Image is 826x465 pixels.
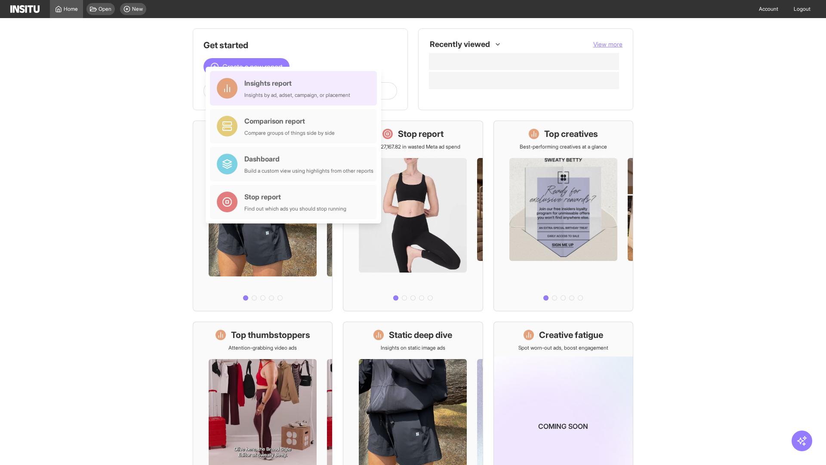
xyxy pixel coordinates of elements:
[244,154,373,164] div: Dashboard
[520,143,607,150] p: Best-performing creatives at a glance
[203,58,290,75] button: Create a new report
[203,39,397,51] h1: Get started
[244,205,346,212] div: Find out which ads you should stop running
[244,167,373,174] div: Build a custom view using highlights from other reports
[228,344,297,351] p: Attention-grabbing video ads
[381,344,445,351] p: Insights on static image ads
[244,192,346,202] div: Stop report
[493,121,633,311] a: Top creativesBest-performing creatives at a glance
[593,40,623,49] button: View more
[593,40,623,48] span: View more
[398,128,444,140] h1: Stop report
[244,130,335,136] div: Compare groups of things side by side
[193,121,333,311] a: What's live nowSee all active ads instantly
[244,78,350,88] div: Insights report
[222,62,283,72] span: Create a new report
[244,116,335,126] div: Comparison report
[231,329,310,341] h1: Top thumbstoppers
[10,5,40,13] img: Logo
[365,143,460,150] p: Save £27,167.82 in wasted Meta ad spend
[389,329,452,341] h1: Static deep dive
[64,6,78,12] span: Home
[343,121,483,311] a: Stop reportSave £27,167.82 in wasted Meta ad spend
[244,92,350,99] div: Insights by ad, adset, campaign, or placement
[544,128,598,140] h1: Top creatives
[132,6,143,12] span: New
[99,6,111,12] span: Open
